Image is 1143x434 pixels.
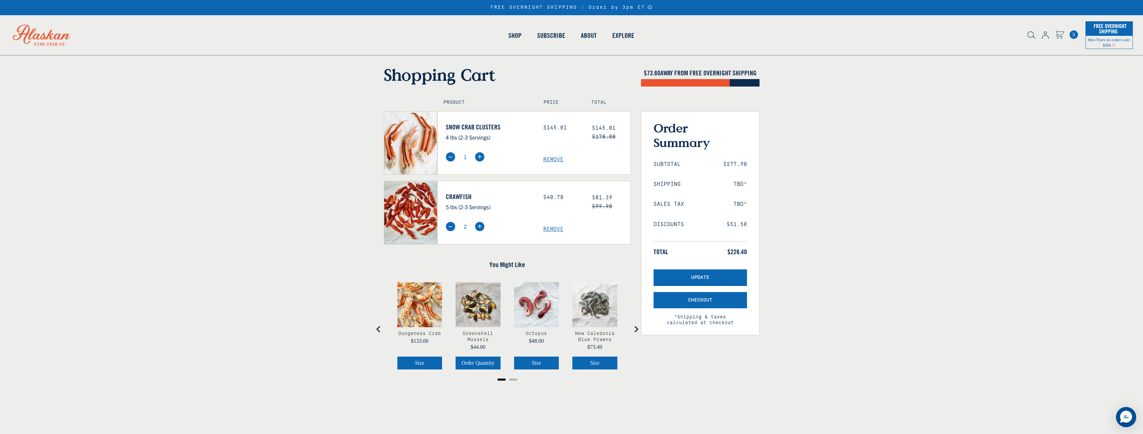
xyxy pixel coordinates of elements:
span: Free Overnight Shipping [1092,21,1126,37]
span: Sales Tax [654,201,684,208]
button: Select Greenshell Mussels order quantity [456,357,501,369]
span: *Shipping & taxes calculated at checkout [654,308,747,326]
span: Size [590,360,599,366]
span: Discounts [654,221,684,228]
img: search [1028,31,1035,39]
div: product [391,275,449,376]
div: FREE OVERNIGHT SHIPPING | Order by 3pm ET [490,5,653,10]
button: Update [654,269,747,286]
span: 3 [1070,30,1078,39]
img: Alaskan King Crab Co. logo [3,15,80,55]
a: About [573,16,605,55]
span: Subtotal [654,161,681,168]
p: 5 lbs (2-3 Servings) [446,202,533,211]
span: $226.40 [727,248,747,256]
a: Crawfish [446,193,533,201]
a: Subscribe [529,16,573,55]
span: $277.90 [723,161,747,168]
a: Remove [543,226,631,233]
img: account [1042,31,1049,39]
h4: Total [591,100,624,105]
a: Cart [1055,30,1064,40]
button: Select Dungeness Crab size [397,357,442,369]
button: Next slide [629,322,643,336]
button: Select New Caledonia Blue Prawns size [572,357,617,369]
div: product [507,275,566,376]
ul: Select a slide to show [384,376,631,382]
button: Go to last slide [372,322,386,336]
a: Explore [605,16,642,55]
span: 73.60 [647,69,660,77]
span: $51.50 [727,221,747,228]
a: Shop [501,16,529,55]
a: Remove [543,156,631,163]
span: Checkout [688,297,712,303]
h1: Shopping Cart [384,65,631,85]
span: $133.00 [411,338,428,344]
img: plus [475,222,484,231]
a: Cart [1070,30,1078,39]
button: Select Octopus size [514,357,559,369]
s: $178.00 [592,134,616,140]
span: $48.00 [529,338,544,344]
img: Crawfish - 5 lbs (2-3 Servings) [384,181,437,244]
img: minus [446,152,455,162]
h3: Order Summary [654,121,747,150]
span: Order Quantity [462,360,494,366]
h4: Price [544,100,577,105]
span: Mon-Thurs on orders over $350 [1088,37,1130,47]
img: minus [446,222,455,231]
s: $99.90 [592,203,612,210]
span: Shipping [654,181,681,188]
h4: $ AWAY FROM FREE OVERNIGHT SHIPPING [641,69,760,77]
div: $145.01 [543,125,582,131]
div: $40.70 [543,194,582,201]
button: Go to page 1 [498,379,506,381]
span: Size [532,360,541,366]
p: 4 lbs (2-3 Servings) [446,133,533,142]
img: Caledonia blue prawns on parchment paper [572,282,617,327]
span: $44.00 [470,344,485,350]
div: product [566,275,624,376]
img: Snow Crab Clusters - 4 lbs (2-3 Servings) [384,112,437,174]
span: Size [415,360,424,366]
h4: You Might Like [384,261,631,269]
div: Messenger Dummy Widget [1116,407,1136,427]
button: Checkout [654,292,747,309]
img: plus [475,152,484,162]
div: You Might Like [384,275,631,383]
a: Snow Crab Clusters [446,123,533,131]
button: Go to page 2 [509,379,517,381]
span: $81.39 [592,195,612,201]
span: Total [654,248,668,256]
div: product [449,275,507,376]
span: $73.49 [587,344,602,350]
span: Update [691,275,709,281]
img: Green Mussels [456,282,501,327]
span: $145.01 [592,125,616,131]
img: Dungeness Crab [397,282,442,327]
h4: Product [443,100,529,105]
img: Octopus on parchment paper. [514,282,559,327]
a: Announcement Bar Modal [647,5,653,9]
span: Shipping Notice Icon [1112,43,1115,47]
